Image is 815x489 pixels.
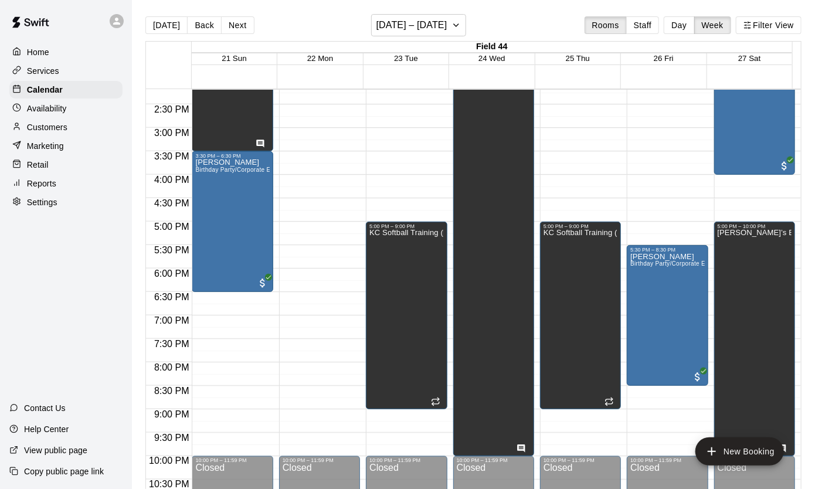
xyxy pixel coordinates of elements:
[283,458,356,464] div: 10:00 PM – 11:59 PM
[566,54,590,63] button: 25 Thu
[714,34,795,175] div: 1:00 PM – 4:00 PM: Megan Cahill
[257,277,269,289] span: All customers have paid
[626,16,660,34] button: Staff
[27,196,57,208] p: Settings
[376,17,447,33] h6: [DATE] – [DATE]
[695,437,784,466] button: add
[307,54,333,63] button: 22 Mon
[222,54,246,63] button: 21 Sun
[195,167,336,173] span: Birthday Party/Corporate Event Rental (3 HOURS)
[714,222,795,456] div: 5:00 PM – 10:00 PM: Nicolette’s Birthday Party
[151,433,192,443] span: 9:30 PM
[369,458,443,464] div: 10:00 PM – 11:59 PM
[195,153,269,159] div: 3:30 PM – 6:30 PM
[151,362,192,372] span: 8:00 PM
[517,444,526,453] svg: Has notes
[151,151,192,161] span: 3:30 PM
[627,245,708,386] div: 5:30 PM – 8:30 PM: Brian Pallante
[9,175,123,192] a: Reports
[27,46,49,58] p: Home
[151,339,192,349] span: 7:30 PM
[151,104,192,114] span: 2:30 PM
[151,269,192,279] span: 6:00 PM
[151,222,192,232] span: 5:00 PM
[9,193,123,211] a: Settings
[371,14,467,36] button: [DATE] – [DATE]
[369,223,443,229] div: 5:00 PM – 9:00 PM
[192,42,792,53] div: Field 44
[256,139,265,148] svg: Has notes
[630,247,704,253] div: 5:30 PM – 8:30 PM
[736,16,802,34] button: Filter View
[27,178,56,189] p: Reports
[9,43,123,61] a: Home
[9,156,123,174] a: Retail
[151,175,192,185] span: 4:00 PM
[605,397,614,406] span: Recurring event
[692,371,704,383] span: All customers have paid
[540,222,621,409] div: 5:00 PM – 9:00 PM: KC Softball Training (Katie/Kristin)
[151,198,192,208] span: 4:30 PM
[27,65,59,77] p: Services
[221,16,254,34] button: Next
[27,121,67,133] p: Customers
[27,84,63,96] p: Calendar
[24,466,104,477] p: Copy public page link
[654,54,674,63] button: 26 Fri
[779,160,790,172] span: All customers have paid
[27,159,49,171] p: Retail
[630,458,704,464] div: 10:00 PM – 11:59 PM
[457,458,531,464] div: 10:00 PM – 11:59 PM
[24,444,87,456] p: View public page
[151,386,192,396] span: 8:30 PM
[718,223,792,229] div: 5:00 PM – 10:00 PM
[27,103,67,114] p: Availability
[9,81,123,99] a: Calendar
[145,16,188,34] button: [DATE]
[585,16,627,34] button: Rooms
[544,458,617,464] div: 10:00 PM – 11:59 PM
[151,409,192,419] span: 9:00 PM
[146,456,192,466] span: 10:00 PM
[192,151,273,292] div: 3:30 PM – 6:30 PM: Kevin Crockett
[9,137,123,155] a: Marketing
[394,54,418,63] button: 23 Tue
[187,16,222,34] button: Back
[738,54,761,63] button: 27 Sat
[630,260,771,267] span: Birthday Party/Corporate Event Rental (3 HOURS)
[9,118,123,136] a: Customers
[431,397,440,406] span: Recurring event
[27,140,64,152] p: Marketing
[24,423,69,435] p: Help Center
[9,62,123,80] a: Services
[151,245,192,255] span: 5:30 PM
[478,54,505,63] button: 24 Wed
[151,315,192,325] span: 7:00 PM
[151,128,192,138] span: 3:00 PM
[195,458,269,464] div: 10:00 PM – 11:59 PM
[694,16,731,34] button: Week
[664,16,694,34] button: Day
[24,402,66,414] p: Contact Us
[544,223,617,229] div: 5:00 PM – 9:00 PM
[151,292,192,302] span: 6:30 PM
[9,100,123,117] a: Availability
[366,222,447,409] div: 5:00 PM – 9:00 PM: KC Softball Training (Katie/Kristin)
